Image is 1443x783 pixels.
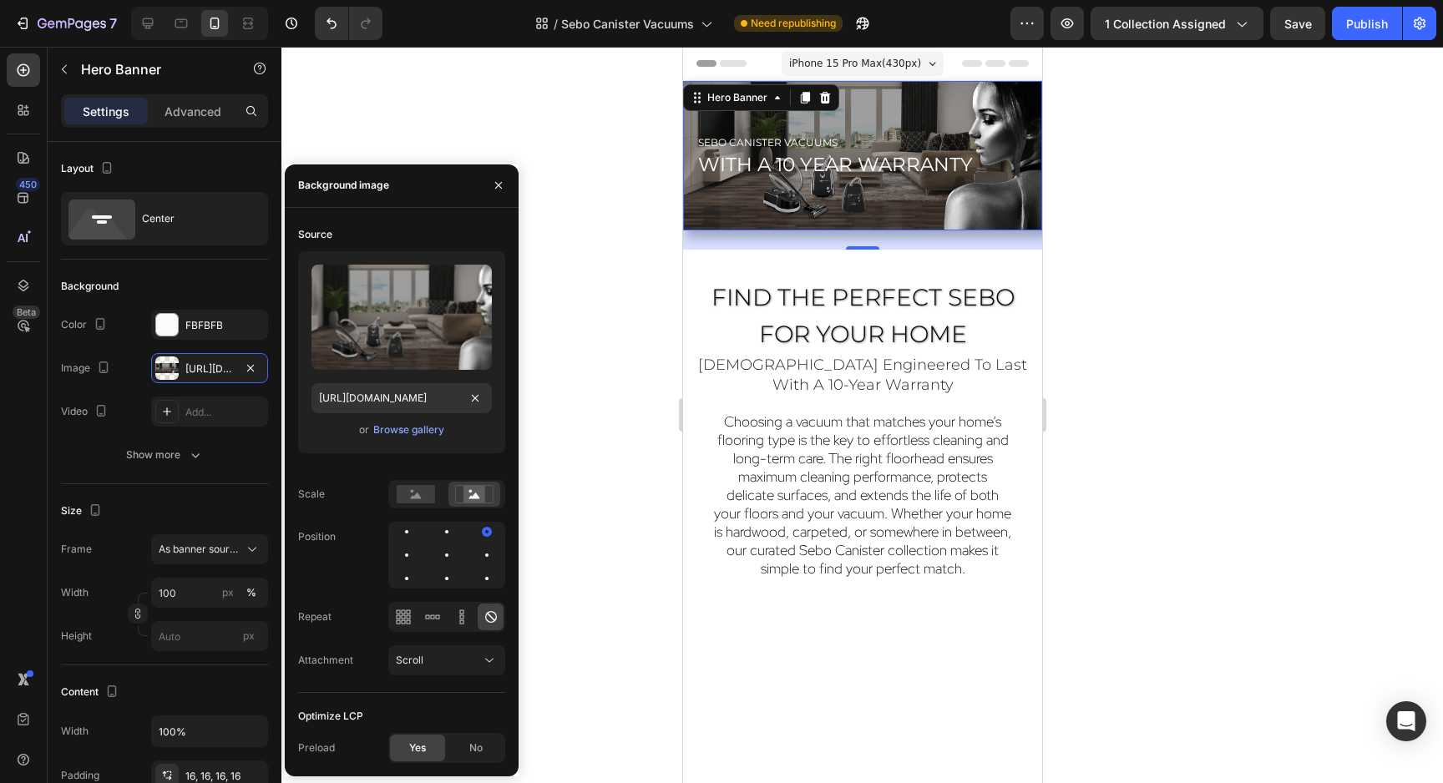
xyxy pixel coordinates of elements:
span: As banner source [159,542,240,557]
button: % [218,583,238,603]
div: Source [298,227,332,242]
div: FBFBFB [185,318,264,333]
label: Frame [61,542,92,557]
div: Preload [298,740,335,755]
input: px [151,621,268,651]
div: Background [61,279,119,294]
div: px [222,585,234,600]
div: Center [142,200,244,238]
button: Save [1270,7,1325,40]
div: Undo/Redo [315,7,382,40]
div: Image [61,357,114,380]
div: Position [298,529,336,544]
div: Beta [13,306,40,319]
div: Color [61,314,110,336]
button: Scroll [388,645,505,675]
div: Attachment [298,653,353,668]
span: Save [1284,17,1312,31]
button: Show more [61,440,268,470]
button: Publish [1332,7,1402,40]
div: Width [61,724,89,739]
span: or [359,420,369,440]
span: px [243,629,255,642]
span: No [469,740,483,755]
label: Height [61,629,92,644]
div: Publish [1346,15,1388,33]
div: Padding [61,768,99,783]
div: Show more [126,447,204,463]
p: Settings [83,103,129,120]
button: As banner source [151,534,268,564]
span: Scroll [396,654,423,666]
button: 1 collection assigned [1091,7,1263,40]
div: Optimize LCP [298,709,363,724]
div: Content [61,681,122,704]
iframe: Design area [683,47,1042,783]
button: px [241,583,261,603]
span: Sebo Canister Vacuums [561,15,694,33]
p: Advanced [165,103,221,120]
img: preview-image [311,265,492,370]
div: Size [61,500,105,523]
button: 7 [7,7,124,40]
span: Need republishing [751,16,836,31]
div: Browse gallery [373,422,444,437]
div: Add... [185,405,264,420]
div: [URL][DOMAIN_NAME] [185,361,234,376]
div: Layout [61,158,117,180]
div: Background image [298,178,389,193]
input: px% [151,578,268,608]
label: Width [61,585,89,600]
div: Video [61,401,111,423]
p: 7 [109,13,117,33]
span: / [554,15,558,33]
span: Yes [409,740,426,755]
input: https://example.com/image.jpg [311,383,492,413]
button: Browse gallery [372,422,445,438]
div: Repeat [298,609,332,624]
p: Hero Banner [81,59,223,79]
div: % [246,585,256,600]
div: Open Intercom Messenger [1386,701,1426,741]
div: Scale [298,487,325,502]
input: Auto [152,716,267,746]
div: 450 [16,178,40,191]
span: 1 collection assigned [1105,15,1226,33]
